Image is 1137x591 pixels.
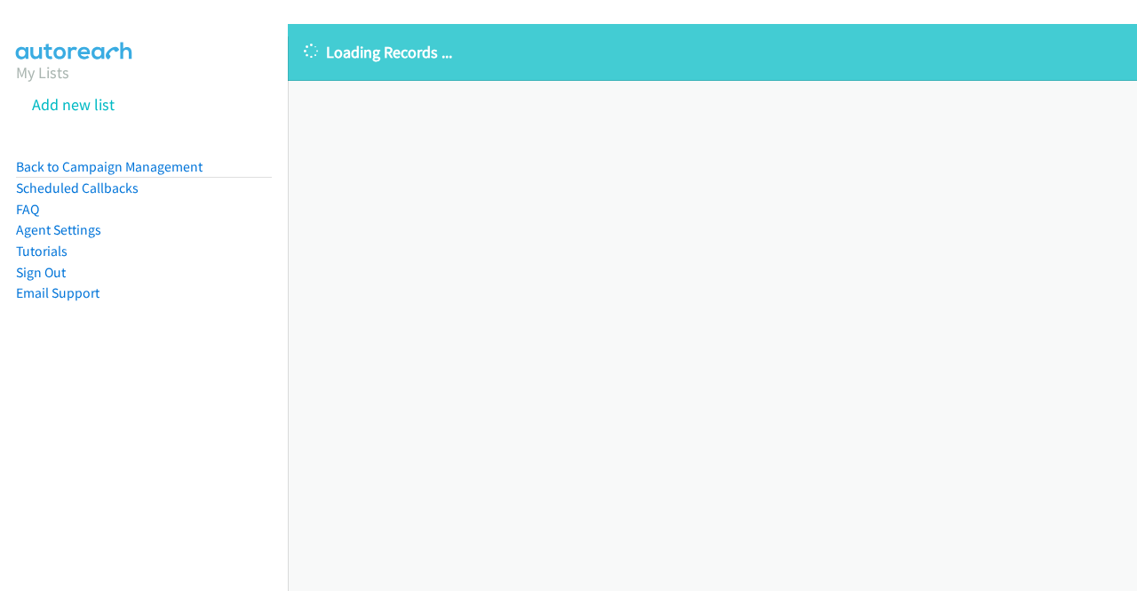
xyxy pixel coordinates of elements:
a: Sign Out [16,264,66,281]
a: FAQ [16,201,39,218]
p: Loading Records ... [304,40,1121,64]
a: Agent Settings [16,221,101,238]
a: My Lists [16,62,69,83]
a: Email Support [16,284,99,301]
a: Tutorials [16,243,68,260]
a: Back to Campaign Management [16,158,203,175]
a: Scheduled Callbacks [16,180,139,196]
a: Add new list [32,94,115,115]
